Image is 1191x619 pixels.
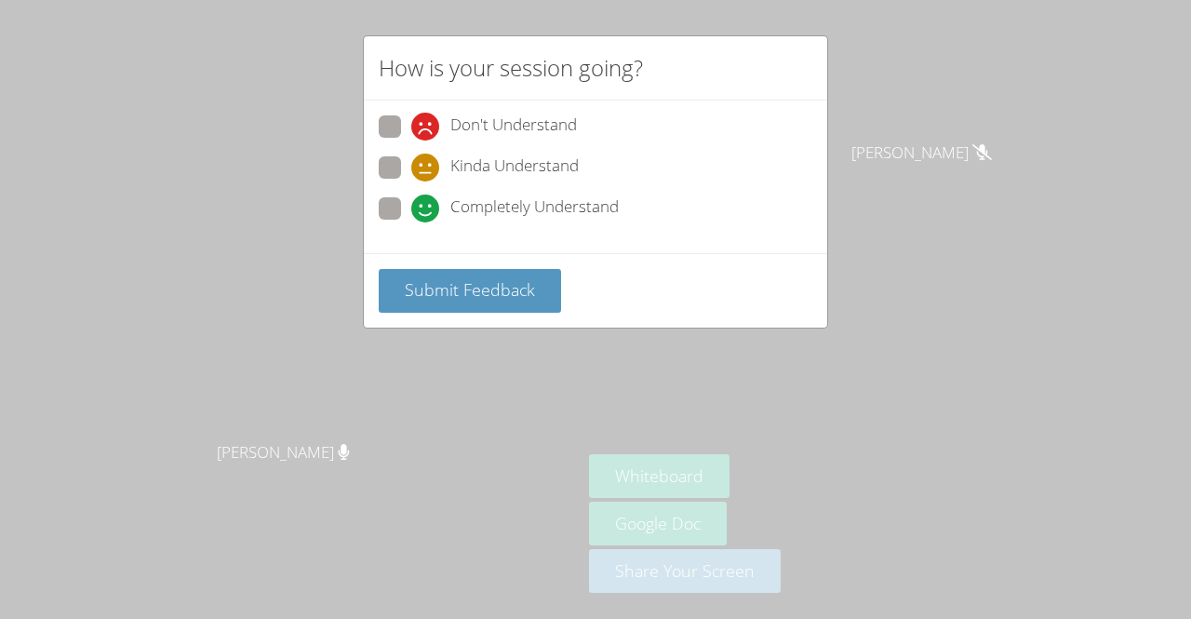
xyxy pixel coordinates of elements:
[450,154,579,182] span: Kinda Understand
[450,195,619,222] span: Completely Understand
[450,113,577,141] span: Don't Understand
[405,278,535,301] span: Submit Feedback
[379,51,643,85] h2: How is your session going?
[379,269,561,313] button: Submit Feedback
